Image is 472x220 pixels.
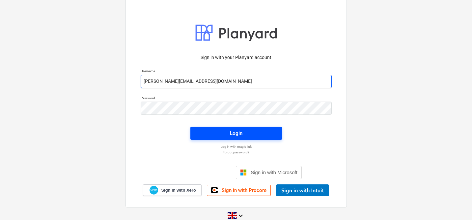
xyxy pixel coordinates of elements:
input: Username [141,75,332,88]
img: Microsoft logo [240,169,247,176]
p: Sign in with your Planyard account [141,54,332,61]
a: Forgot password? [137,150,335,154]
a: Sign in with Procore [207,185,271,196]
p: Password [141,96,332,102]
span: Sign in with Xero [161,187,196,193]
button: Login [190,127,282,140]
a: Log in with magic link [137,144,335,149]
div: Login [230,129,242,138]
iframe: Chat Widget [439,188,472,220]
iframe: Sign in with Google Button [167,165,234,180]
span: Sign in with Microsoft [251,170,297,175]
img: Xero logo [150,186,158,195]
a: Sign in with Xero [143,184,202,196]
i: keyboard_arrow_down [237,212,245,220]
span: Sign in with Procore [222,187,266,193]
p: Username [141,69,332,75]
